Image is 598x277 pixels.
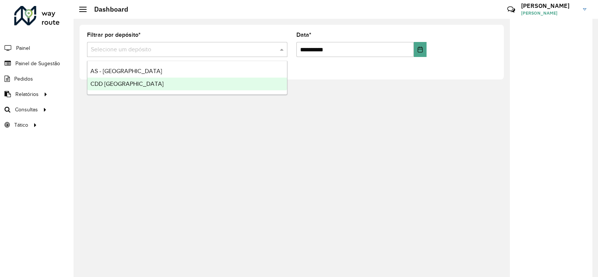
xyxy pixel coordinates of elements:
button: Choose Date [414,42,427,57]
span: Consultas [15,106,38,114]
span: Relatórios [15,90,39,98]
h3: [PERSON_NAME] [521,2,577,9]
span: [PERSON_NAME] [521,10,577,16]
label: Filtrar por depósito [87,30,141,39]
span: Tático [14,121,28,129]
span: Pedidos [14,75,33,83]
a: Contato Rápido [503,1,519,18]
span: CDD [GEOGRAPHIC_DATA] [90,81,164,87]
span: Painel de Sugestão [15,60,60,67]
span: AS - [GEOGRAPHIC_DATA] [90,68,162,74]
span: Painel [16,44,30,52]
h2: Dashboard [87,5,128,13]
label: Data [296,30,311,39]
ng-dropdown-panel: Options list [87,61,287,95]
